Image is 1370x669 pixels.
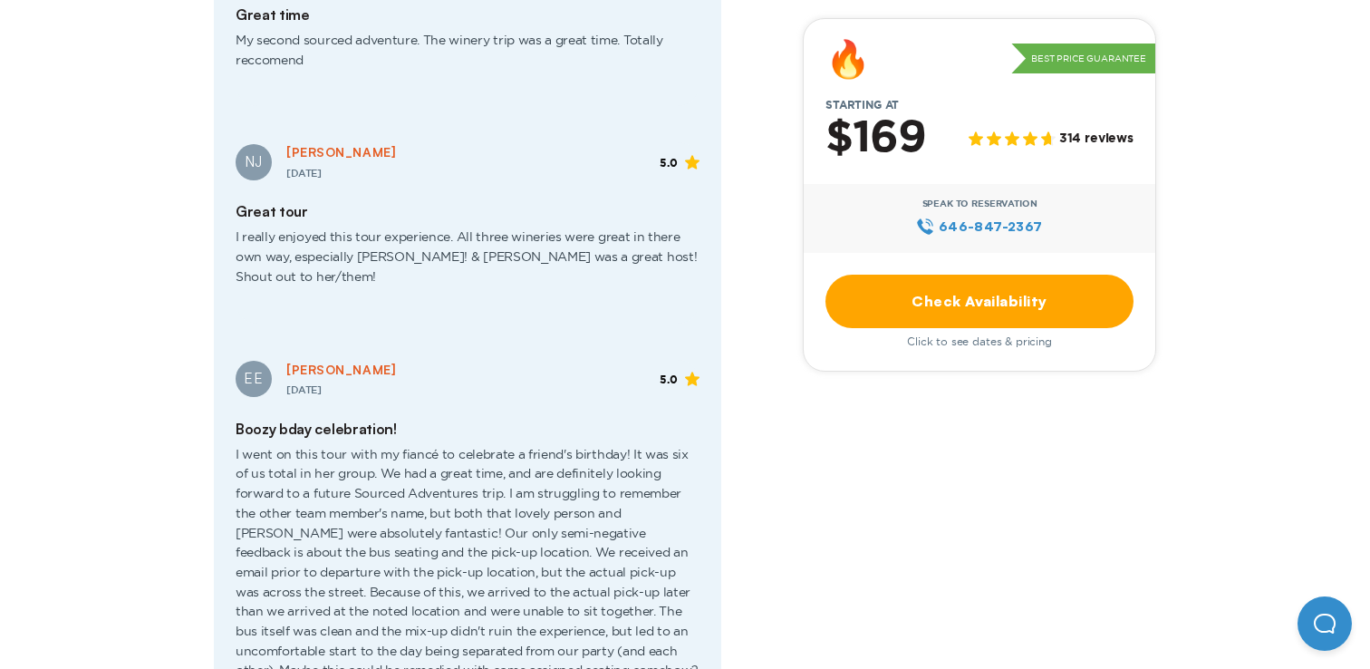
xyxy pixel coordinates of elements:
div: NJ [236,144,272,180]
div: EE [236,361,272,397]
h2: Great tour [236,203,699,220]
iframe: Help Scout Beacon - Open [1298,596,1352,651]
h2: $169 [825,115,926,162]
span: Speak to Reservation [922,199,1037,209]
span: Click to see dates & pricing [907,335,1052,348]
span: 5.0 [660,157,678,170]
span: [DATE] [286,385,322,395]
span: [DATE] [286,169,322,179]
span: 314 reviews [1059,132,1134,148]
span: Starting at [804,99,921,111]
span: 646‍-847‍-2367 [939,217,1043,237]
p: Best Price Guarantee [1011,44,1155,74]
span: [PERSON_NAME] [286,362,396,377]
span: 5.0 [660,373,678,386]
div: 🔥 [825,41,871,77]
h2: Boozy bday celebration! [236,421,699,438]
span: My second sourced adventure. The winery trip was a great time. Totally reccomend [236,24,699,92]
a: 646‍-847‍-2367 [916,217,1042,237]
h2: Great time [236,6,699,24]
span: I really enjoyed this tour experience. All three wineries were great in there own way, especially... [236,220,699,308]
span: [PERSON_NAME] [286,144,396,160]
a: Check Availability [825,275,1134,328]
